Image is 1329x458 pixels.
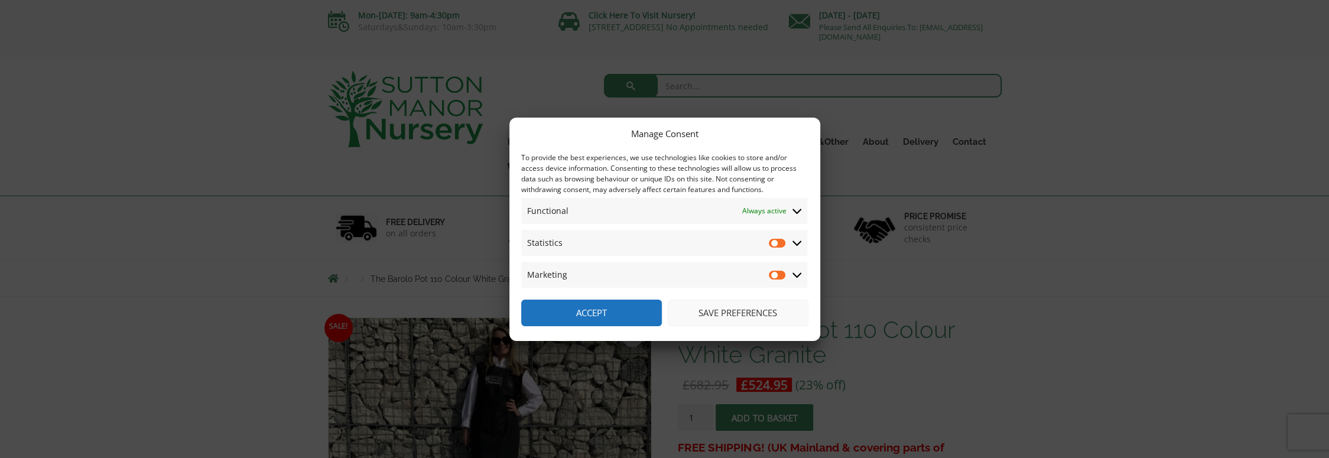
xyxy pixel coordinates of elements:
div: Manage Consent [631,126,698,141]
summary: Statistics [521,230,807,256]
button: Accept [521,300,662,326]
span: Always active [742,204,787,218]
span: Statistics [527,236,563,250]
button: Save preferences [668,300,808,326]
span: Functional [527,204,568,218]
span: Marketing [527,268,567,282]
summary: Functional Always active [521,198,807,224]
summary: Marketing [521,262,807,288]
div: To provide the best experiences, we use technologies like cookies to store and/or access device i... [521,152,807,195]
